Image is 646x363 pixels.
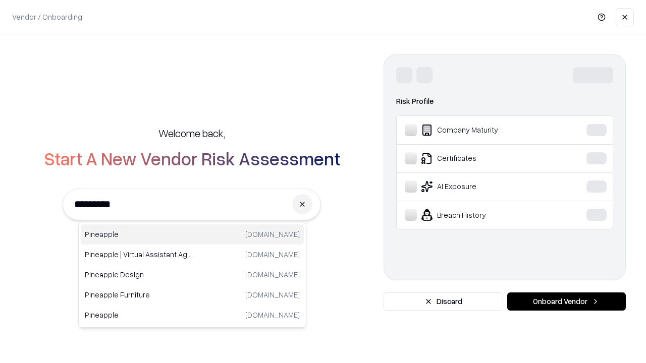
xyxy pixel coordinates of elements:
[85,229,192,239] p: Pineapple
[396,95,613,107] div: Risk Profile
[245,249,300,260] p: [DOMAIN_NAME]
[245,229,300,239] p: [DOMAIN_NAME]
[245,269,300,280] p: [DOMAIN_NAME]
[85,289,192,300] p: Pineapple Furniture
[158,126,225,140] h5: Welcome back,
[12,12,82,22] p: Vendor / Onboarding
[85,249,192,260] p: Pineapple | Virtual Assistant Agency
[245,289,300,300] p: [DOMAIN_NAME]
[44,148,340,168] h2: Start A New Vendor Risk Assessment
[405,180,556,193] div: AI Exposure
[245,310,300,320] p: [DOMAIN_NAME]
[85,310,192,320] p: Pineapple
[405,124,556,136] div: Company Maturity
[507,292,626,311] button: Onboard Vendor
[85,269,192,280] p: Pineapple Design
[78,222,306,328] div: Suggestions
[405,209,556,221] div: Breach History
[405,152,556,164] div: Certificates
[384,292,503,311] button: Discard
